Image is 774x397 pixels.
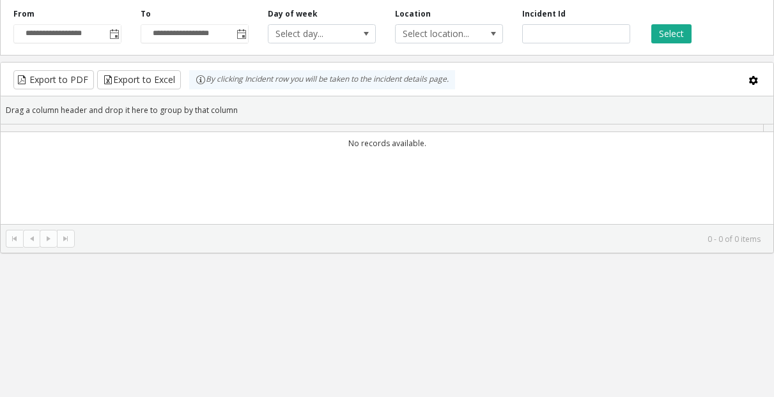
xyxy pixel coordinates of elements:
label: From [13,8,35,20]
div: By clicking Incident row you will be taken to the incident details page. [189,70,455,89]
button: Export to Excel [97,70,181,89]
button: Export to PDF [13,70,94,89]
button: Select [651,24,692,43]
span: NO DATA FOUND [395,24,503,43]
div: Drag a column header and drop it here to group by that column [1,99,773,121]
img: infoIcon.svg [196,75,206,85]
label: Location [395,8,431,20]
td: No records available. [1,132,773,154]
label: Incident Id [522,8,566,20]
kendo-pager-info: 0 - 0 of 0 items [82,234,761,244]
span: Toggle popup [107,25,121,43]
span: Toggle popup [234,25,248,43]
label: Day of week [268,8,318,20]
span: Select location... [396,25,481,43]
div: Data table [1,124,773,224]
label: To [141,8,151,20]
span: Select day... [268,25,354,43]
